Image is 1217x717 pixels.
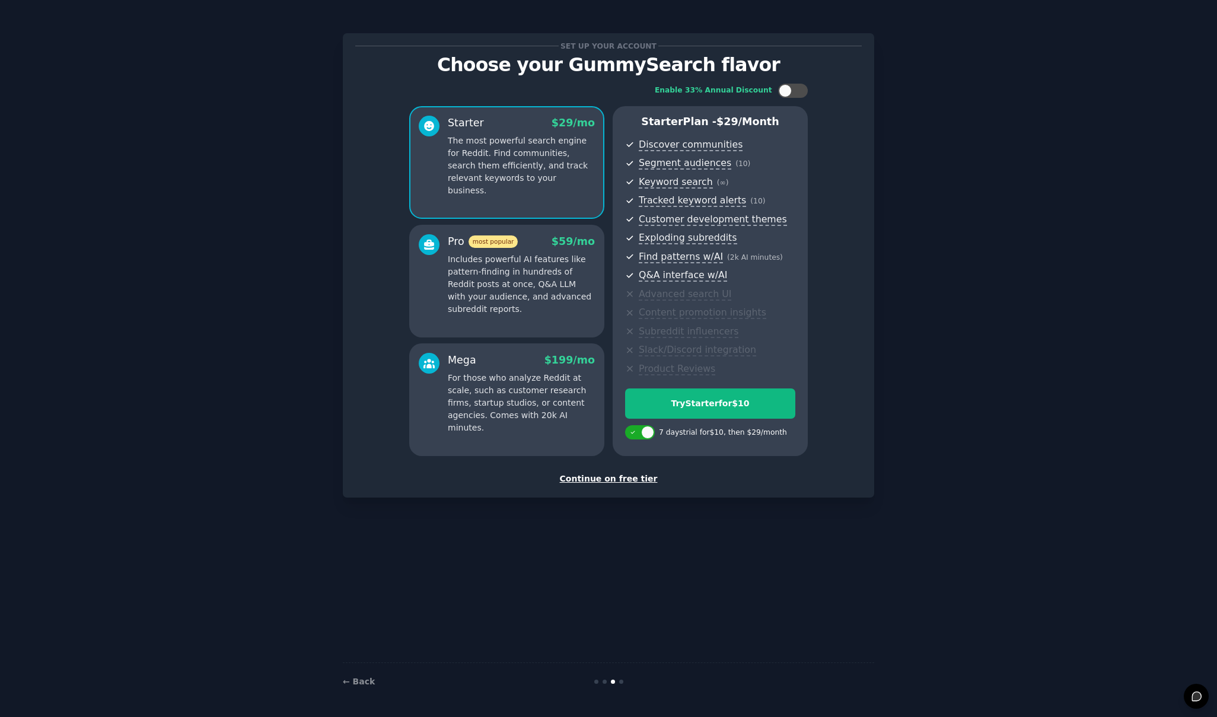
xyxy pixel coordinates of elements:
[343,677,375,686] a: ← Back
[750,197,765,205] span: ( 10 )
[448,253,595,316] p: Includes powerful AI features like pattern-finding in hundreds of Reddit posts at once, Q&A LLM w...
[639,326,738,338] span: Subreddit influencers
[639,307,766,319] span: Content promotion insights
[639,195,746,207] span: Tracked keyword alerts
[544,354,595,366] span: $ 199 /mo
[448,135,595,197] p: The most powerful search engine for Reddit. Find communities, search them efficiently, and track ...
[727,253,783,262] span: ( 2k AI minutes )
[639,232,737,244] span: Exploding subreddits
[716,116,779,128] span: $ 29 /month
[639,176,713,189] span: Keyword search
[639,269,727,282] span: Q&A interface w/AI
[552,235,595,247] span: $ 59 /mo
[448,353,476,368] div: Mega
[448,372,595,434] p: For those who analyze Reddit at scale, such as customer research firms, startup studios, or conte...
[448,234,518,249] div: Pro
[639,139,743,151] span: Discover communities
[448,116,484,130] div: Starter
[639,251,723,263] span: Find patterns w/AI
[717,179,729,187] span: ( ∞ )
[639,363,715,375] span: Product Reviews
[552,117,595,129] span: $ 29 /mo
[625,114,795,129] p: Starter Plan -
[639,157,731,170] span: Segment audiences
[639,288,731,301] span: Advanced search UI
[355,55,862,75] p: Choose your GummySearch flavor
[659,428,787,438] div: 7 days trial for $10 , then $ 29 /month
[735,160,750,168] span: ( 10 )
[639,213,787,226] span: Customer development themes
[355,473,862,485] div: Continue on free tier
[655,85,772,96] div: Enable 33% Annual Discount
[469,235,518,248] span: most popular
[625,388,795,419] button: TryStarterfor$10
[639,344,756,356] span: Slack/Discord integration
[559,40,659,52] span: Set up your account
[626,397,795,410] div: Try Starter for $10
